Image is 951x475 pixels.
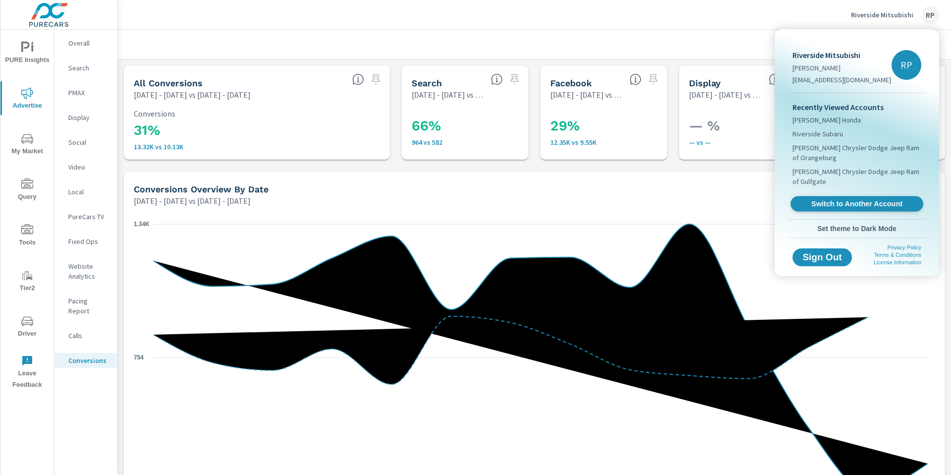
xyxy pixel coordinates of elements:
button: Set theme to Dark Mode [789,220,925,237]
span: Switch to Another Account [796,199,917,209]
span: Riverside Subaru [792,129,843,139]
p: [EMAIL_ADDRESS][DOMAIN_NAME] [792,75,891,85]
span: Set theme to Dark Mode [792,224,921,233]
button: Sign Out [792,248,852,266]
span: [PERSON_NAME] Honda [792,115,861,125]
span: [PERSON_NAME] Chrysler Dodge Jeep Ram of Orangeburg [792,143,921,163]
p: [PERSON_NAME] [792,63,891,73]
a: Switch to Another Account [791,196,923,212]
span: [PERSON_NAME] Chrysler Dodge Jeep Ram of Gulfgate [792,167,921,186]
a: Privacy Policy [888,244,921,250]
p: Recently Viewed Accounts [792,101,921,113]
a: Terms & Conditions [874,252,921,258]
a: License Information [874,259,921,265]
p: Riverside Mitsubishi [792,49,891,61]
span: Sign Out [800,253,844,262]
div: RP [892,50,921,80]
